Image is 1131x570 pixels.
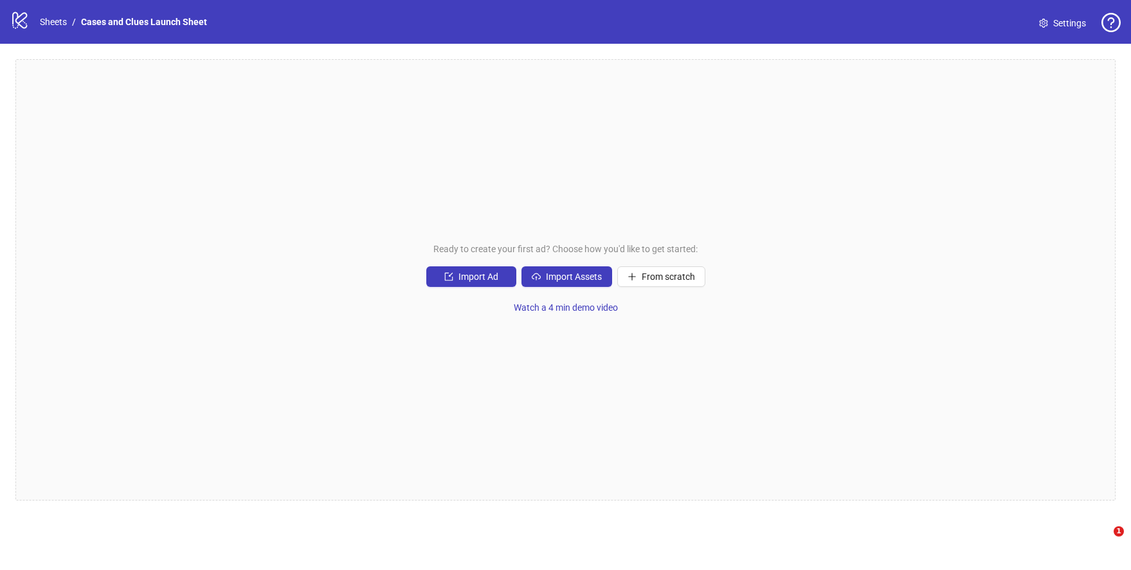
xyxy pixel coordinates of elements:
a: Sheets [37,15,69,29]
span: cloud-upload [532,272,541,281]
span: Import Ad [458,271,498,282]
span: From scratch [642,271,695,282]
button: From scratch [617,266,705,287]
button: Import Assets [521,266,612,287]
span: import [444,272,453,281]
span: 1 [1114,526,1124,537]
button: Import Ad [426,266,516,287]
a: Settings [1029,13,1096,33]
li: / [72,15,76,29]
span: question-circle [1101,13,1121,32]
span: Import Assets [546,271,602,282]
span: setting [1039,19,1048,28]
a: Cases and Clues Launch Sheet [78,15,210,29]
iframe: Intercom live chat [1087,526,1118,557]
span: Ready to create your first ad? Choose how you'd like to get started: [433,242,698,256]
button: Watch a 4 min demo video [503,297,628,318]
span: Watch a 4 min demo video [514,302,618,313]
span: plus [628,272,637,281]
span: Settings [1053,16,1086,30]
